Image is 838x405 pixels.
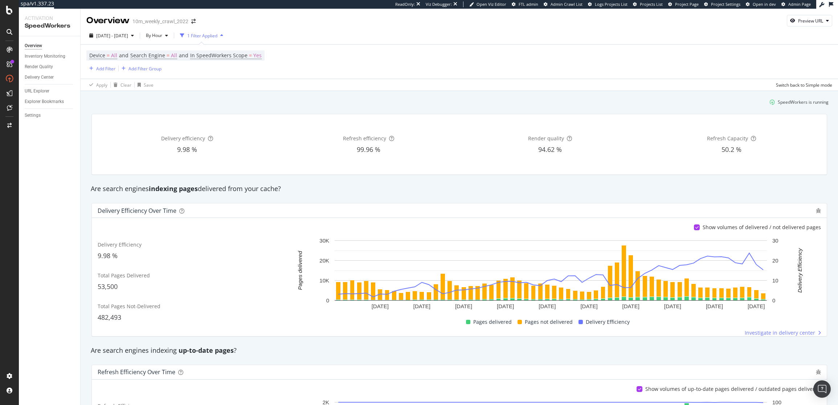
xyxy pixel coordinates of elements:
span: 99.96 % [357,145,380,154]
div: Show volumes of up-to-date pages delivered / outdated pages delivered [645,385,821,393]
span: Delivery Efficiency [586,318,630,326]
a: Open Viz Editor [469,1,506,7]
span: Project Page [675,1,699,7]
span: 9.98 % [98,251,118,260]
span: Open in dev [753,1,776,7]
a: Explorer Bookmarks [25,98,75,106]
div: SpeedWorkers is running [778,99,829,105]
text: [DATE] [539,303,556,309]
a: Projects List [633,1,663,7]
div: Apply [96,82,107,88]
div: Save [144,82,154,88]
a: Inventory Monitoring [25,53,75,60]
text: [DATE] [706,303,723,309]
text: 20 [772,257,778,264]
a: Project Page [668,1,699,7]
div: Clear [120,82,131,88]
div: bug [816,369,821,375]
svg: A chart. [281,237,821,312]
span: Total Pages Delivered [98,272,150,279]
button: By Hour [143,30,171,41]
span: and [179,52,188,59]
div: Settings [25,112,41,119]
span: Delivery efficiency [161,135,205,142]
strong: indexing pages [149,184,198,193]
span: [DATE] - [DATE] [96,33,128,39]
a: URL Explorer [25,87,75,95]
a: Settings [25,112,75,119]
button: Switch back to Simple mode [773,79,832,91]
a: Project Settings [704,1,740,7]
text: 30 [772,237,778,244]
span: Delivery Efficiency [98,241,142,248]
div: URL Explorer [25,87,49,95]
text: Pages delivered [297,251,303,290]
div: 1 Filter Applied [187,33,217,39]
span: Yes [253,50,262,61]
div: Delivery Center [25,74,54,81]
div: Inventory Monitoring [25,53,65,60]
text: 20K [319,257,329,264]
span: Refresh efficiency [343,135,386,142]
div: Are search engines delivered from your cache? [87,184,831,194]
div: Add Filter [96,66,115,72]
span: All [111,50,117,61]
text: [DATE] [622,303,639,309]
span: = [167,52,169,59]
span: Investigate in delivery center [745,329,815,336]
a: Investigate in delivery center [745,329,821,336]
span: Project Settings [711,1,740,7]
span: Device [89,52,105,59]
span: In SpeedWorkers Scope [190,52,248,59]
span: Render quality [528,135,564,142]
div: bug [816,208,821,213]
text: Delivery Efficiency [797,248,803,293]
span: = [249,52,252,59]
span: Pages delivered [473,318,512,326]
div: Show volumes of delivered / not delivered pages [703,224,821,231]
button: [DATE] - [DATE] [86,30,137,41]
button: Clear [111,79,131,91]
div: Preview URL [798,18,823,24]
div: Viz Debugger: [426,1,452,7]
button: 1 Filter Applied [177,30,226,41]
a: Delivery Center [25,74,75,81]
div: ReadOnly: [395,1,415,7]
text: 30K [319,237,329,244]
span: Admin Crawl List [551,1,582,7]
span: and [119,52,128,59]
button: Add Filter Group [119,64,162,73]
text: [DATE] [372,303,389,309]
button: Apply [86,79,107,91]
a: Logs Projects List [588,1,628,7]
span: Admin Page [788,1,811,7]
text: [DATE] [748,303,765,309]
text: 10K [319,277,329,284]
text: [DATE] [664,303,681,309]
span: = [107,52,110,59]
div: Overview [25,42,42,50]
text: 0 [326,297,329,303]
span: Total Pages Not-Delivered [98,303,160,310]
span: All [171,50,177,61]
button: Save [135,79,154,91]
div: Refresh Efficiency over time [98,368,175,376]
span: 50.2 % [722,145,741,154]
span: 94.62 % [538,145,562,154]
span: Open Viz Editor [477,1,506,7]
a: Overview [25,42,75,50]
a: Render Quality [25,63,75,71]
div: Open Intercom Messenger [813,380,831,398]
strong: up-to-date pages [179,346,234,355]
div: Render Quality [25,63,53,71]
text: [DATE] [455,303,472,309]
a: FTL admin [512,1,538,7]
text: [DATE] [413,303,430,309]
div: Add Filter Group [128,66,162,72]
button: Preview URL [787,15,832,26]
text: [DATE] [497,303,514,309]
span: Refresh Capacity [707,135,748,142]
div: Switch back to Simple mode [776,82,832,88]
div: Are search engines indexing ? [87,346,831,355]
